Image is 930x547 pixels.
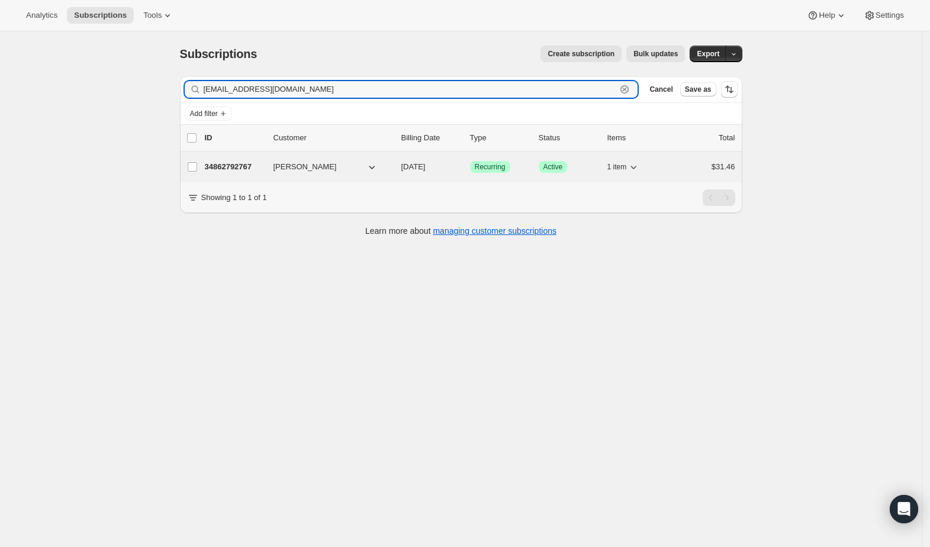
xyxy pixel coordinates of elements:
button: Create subscription [540,46,622,62]
p: Customer [273,132,392,144]
p: Learn more about [365,225,556,237]
div: Type [470,132,529,144]
nav: Pagination [703,189,735,206]
button: Clear [619,83,630,95]
input: Filter subscribers [204,81,617,98]
span: Add filter [190,109,218,118]
p: Status [539,132,598,144]
button: Tools [136,7,181,24]
span: Subscriptions [180,47,258,60]
div: 34862792767[PERSON_NAME][DATE]SuccessRecurringSuccessActive1 item$31.46 [205,159,735,175]
button: [PERSON_NAME] [266,157,385,176]
button: Analytics [19,7,65,24]
span: Help [819,11,835,20]
p: ID [205,132,264,144]
span: [PERSON_NAME] [273,161,337,173]
button: Help [800,7,854,24]
div: IDCustomerBilling DateTypeStatusItemsTotal [205,132,735,144]
span: 1 item [607,162,627,172]
button: Save as [680,82,716,96]
button: Settings [857,7,911,24]
button: Sort the results [721,81,738,98]
button: Add filter [185,107,232,121]
span: Tools [143,11,162,20]
div: Items [607,132,667,144]
button: 1 item [607,159,640,175]
span: Export [697,49,719,59]
p: 34862792767 [205,161,264,173]
span: Cancel [649,85,672,94]
span: [DATE] [401,162,426,171]
span: Settings [876,11,904,20]
button: Cancel [645,82,677,96]
span: Create subscription [548,49,614,59]
a: managing customer subscriptions [433,226,556,236]
span: Recurring [475,162,506,172]
span: Subscriptions [74,11,127,20]
span: Active [543,162,563,172]
p: Total [719,132,735,144]
button: Subscriptions [67,7,134,24]
span: Analytics [26,11,57,20]
p: Showing 1 to 1 of 1 [201,192,267,204]
button: Export [690,46,726,62]
button: Bulk updates [626,46,685,62]
div: Open Intercom Messenger [890,495,918,523]
span: Bulk updates [633,49,678,59]
p: Billing Date [401,132,461,144]
span: $31.46 [712,162,735,171]
span: Save as [685,85,712,94]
